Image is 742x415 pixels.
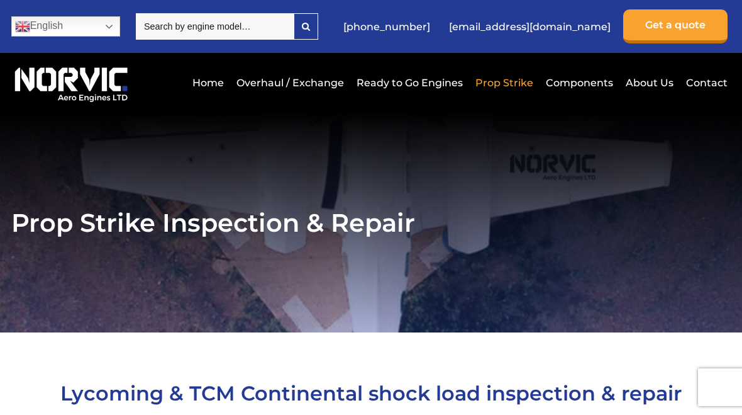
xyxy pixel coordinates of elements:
a: Home [189,67,227,98]
a: About Us [623,67,677,98]
a: Overhaul / Exchange [233,67,347,98]
a: Prop Strike [472,67,536,98]
h1: Prop Strike Inspection & Repair [11,207,731,238]
a: English [11,16,120,37]
a: Contact [683,67,728,98]
img: en [15,19,30,34]
a: [EMAIL_ADDRESS][DOMAIN_NAME] [443,11,617,42]
input: Search by engine model… [136,13,294,40]
a: Components [543,67,616,98]
a: Ready to Go Engines [353,67,466,98]
a: Get a quote [623,9,728,43]
a: [PHONE_NUMBER] [337,11,436,42]
span: Lycoming & TCM Continental shock load inspection & repair [60,381,682,406]
img: Norvic Aero Engines logo [11,62,131,103]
